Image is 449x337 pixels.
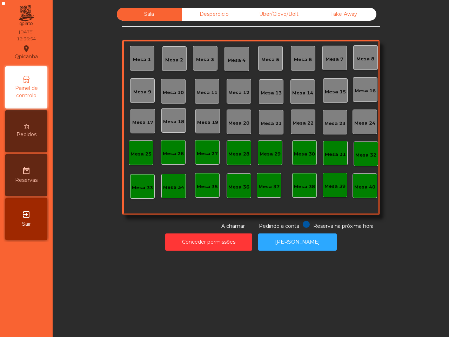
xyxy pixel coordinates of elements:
[133,88,151,95] div: Mesa 9
[294,183,315,190] div: Mesa 38
[228,57,246,64] div: Mesa 4
[19,29,34,35] div: [DATE]
[132,184,153,191] div: Mesa 33
[221,223,245,229] span: A chamar
[355,87,376,94] div: Mesa 16
[261,56,279,63] div: Mesa 5
[165,57,183,64] div: Mesa 2
[132,119,153,126] div: Mesa 17
[197,183,218,190] div: Mesa 35
[18,4,35,28] img: qpiato
[117,8,182,21] div: Sala
[258,233,337,251] button: [PERSON_NAME]
[293,120,314,127] div: Mesa 22
[197,119,218,126] div: Mesa 19
[261,90,282,97] div: Mesa 13
[354,184,375,191] div: Mesa 40
[247,8,311,21] div: Uber/Glovo/Bolt
[163,118,184,125] div: Mesa 18
[163,184,184,191] div: Mesa 34
[22,210,31,219] i: exit_to_app
[324,183,346,190] div: Mesa 39
[228,151,249,158] div: Mesa 28
[356,55,374,62] div: Mesa 8
[292,90,313,97] div: Mesa 14
[228,120,249,127] div: Mesa 20
[259,223,299,229] span: Pedindo a conta
[261,120,282,127] div: Mesa 21
[197,150,218,157] div: Mesa 27
[182,8,247,21] div: Desperdicio
[311,8,376,21] div: Take Away
[22,220,31,228] span: Sair
[163,150,184,157] div: Mesa 26
[196,56,214,63] div: Mesa 3
[259,183,280,190] div: Mesa 37
[130,151,152,158] div: Mesa 25
[228,89,249,96] div: Mesa 12
[354,120,375,127] div: Mesa 24
[228,184,249,191] div: Mesa 36
[15,177,38,184] span: Reservas
[325,151,346,158] div: Mesa 31
[22,45,31,53] i: location_on
[15,44,38,61] div: Qpicanha
[163,89,184,96] div: Mesa 10
[326,56,343,63] div: Mesa 7
[16,131,36,138] span: Pedidos
[260,151,281,158] div: Mesa 29
[7,85,46,99] span: Painel de controlo
[133,56,151,63] div: Mesa 1
[17,36,36,42] div: 12:36:54
[294,151,315,158] div: Mesa 30
[196,89,217,96] div: Mesa 11
[325,88,346,95] div: Mesa 15
[22,166,31,175] i: date_range
[324,120,346,127] div: Mesa 23
[355,152,376,159] div: Mesa 32
[294,56,312,63] div: Mesa 6
[313,223,374,229] span: Reserva na próxima hora
[165,233,252,251] button: Conceder permissões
